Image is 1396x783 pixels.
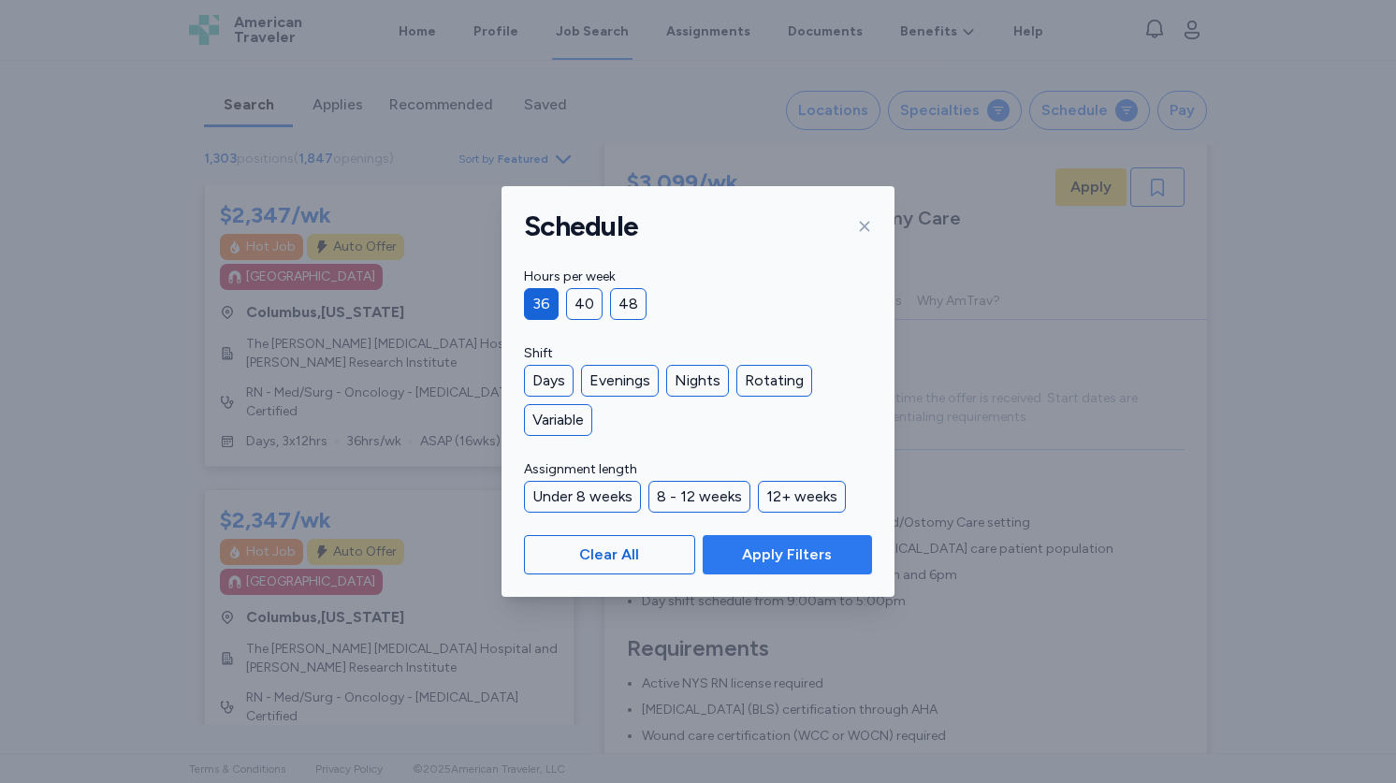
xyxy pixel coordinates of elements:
[610,288,647,320] div: 48
[666,365,729,397] div: Nights
[703,535,872,574] button: Apply Filters
[524,481,641,513] div: Under 8 weeks
[524,209,638,244] h1: Schedule
[524,535,695,574] button: Clear All
[524,404,592,436] div: Variable
[524,342,872,365] label: Shift
[579,544,639,566] span: Clear All
[524,266,872,288] label: Hours per week
[524,458,872,481] label: Assignment length
[566,288,603,320] div: 40
[581,365,659,397] div: Evenings
[758,481,846,513] div: 12+ weeks
[524,288,559,320] div: 36
[742,544,832,566] span: Apply Filters
[524,365,574,397] div: Days
[736,365,812,397] div: Rotating
[648,481,750,513] div: 8 - 12 weeks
